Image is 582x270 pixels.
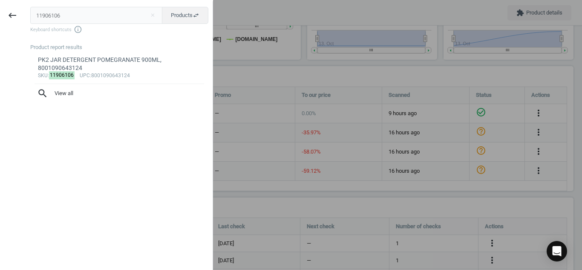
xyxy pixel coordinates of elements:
div: : :8001090643124 [38,73,201,79]
button: searchView all [30,84,208,103]
input: Enter the SKU or product name [30,7,163,24]
button: Productsswap_horiz [162,7,208,24]
button: keyboard_backspace [3,6,22,26]
div: Open Intercom Messenger [547,241,567,261]
div: PK2 JAR DETERGENT POMEGRANATE 900ML, 8001090643124 [38,56,201,73]
i: swap_horiz [193,12,199,19]
span: Products [171,12,199,19]
div: Product report results [30,44,213,51]
i: info_outline [74,25,82,34]
span: View all [37,88,202,99]
i: keyboard_backspace [7,10,17,20]
span: upc [80,73,90,78]
span: Keyboard shortcuts [30,25,208,34]
mark: 11906106 [49,71,75,79]
button: Close [146,12,159,19]
span: sku [38,73,48,78]
i: search [37,88,48,99]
